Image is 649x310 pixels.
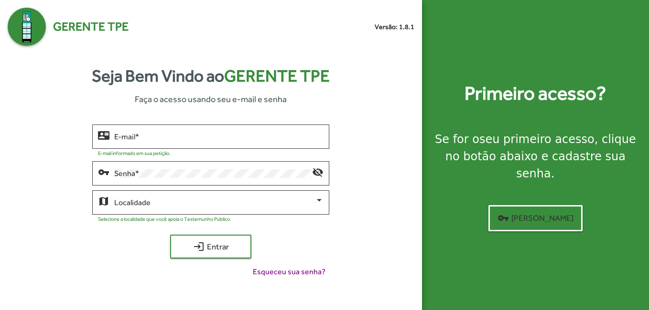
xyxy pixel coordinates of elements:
span: Entrar [179,238,243,255]
strong: Seja Bem Vindo ao [92,63,330,89]
mat-icon: visibility_off [312,166,324,177]
img: Logo Gerente [8,8,46,46]
span: Gerente TPE [224,66,330,85]
span: Faça o acesso usando seu e-mail e senha [135,93,287,105]
button: [PERSON_NAME] [488,205,583,231]
span: Gerente TPE [53,18,129,36]
mat-icon: login [193,241,205,252]
button: Entrar [170,235,251,258]
mat-icon: map [98,195,109,207]
mat-icon: vpn_key [498,212,509,224]
strong: seu primeiro acesso [479,133,595,146]
small: Versão: 1.8.1 [375,22,414,32]
strong: Primeiro acesso? [465,79,606,108]
mat-hint: Selecione a localidade que você apoia o Testemunho Público. [98,216,231,222]
div: Se for o , clique no botão abaixo e cadastre sua senha. [433,131,638,182]
span: Esqueceu sua senha? [253,266,325,278]
mat-hint: E-mail informado em sua petição. [98,150,171,156]
span: [PERSON_NAME] [498,209,573,227]
mat-icon: contact_mail [98,129,109,141]
mat-icon: vpn_key [98,166,109,177]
